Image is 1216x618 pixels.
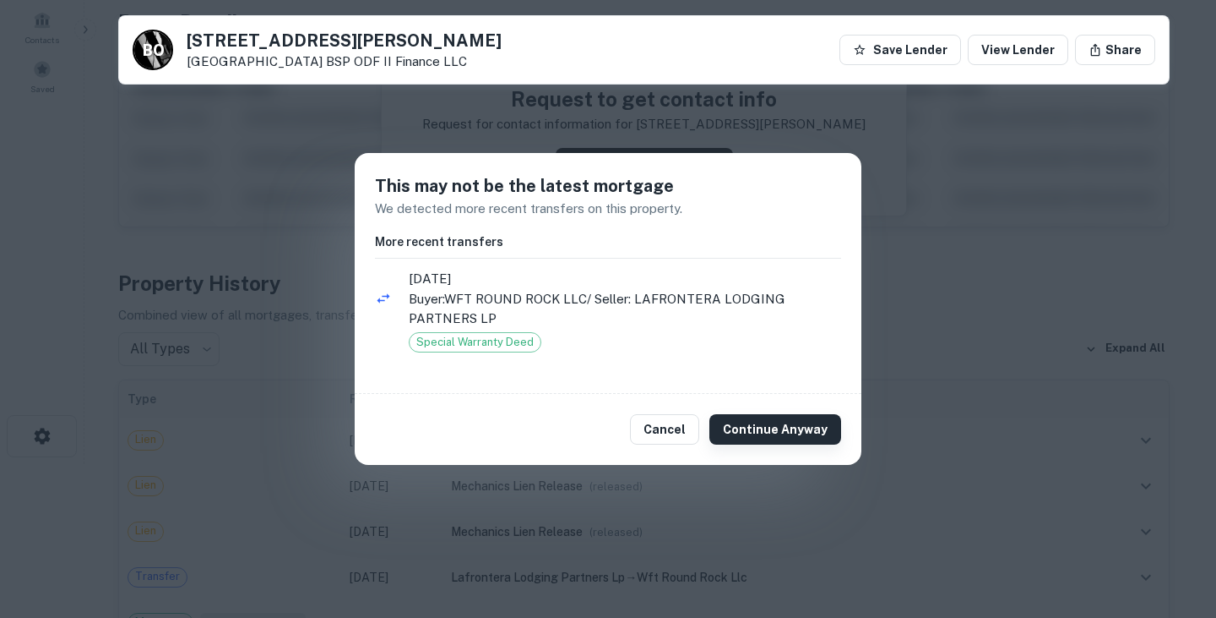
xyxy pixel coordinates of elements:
button: Continue Anyway [709,414,841,445]
h5: [STREET_ADDRESS][PERSON_NAME] [187,32,502,49]
a: BSP ODF II Finance LLC [326,54,467,68]
h6: More recent transfers [375,232,841,251]
span: [DATE] [409,269,841,289]
p: [GEOGRAPHIC_DATA] [187,54,502,69]
button: Share [1075,35,1155,65]
p: Buyer: WFT ROUND ROCK LLC / Seller: LAFRONTERA LODGING PARTNERS LP [409,289,841,329]
button: Cancel [630,414,699,445]
p: We detected more recent transfers on this property. [375,199,841,219]
div: Special Warranty Deed [409,332,541,353]
a: View Lender [968,35,1068,65]
iframe: Chat Widget [1132,483,1216,564]
p: B O [143,39,163,62]
button: Save Lender [839,35,961,65]
span: Special Warranty Deed [410,334,540,351]
h5: This may not be the latest mortgage [375,173,841,199]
